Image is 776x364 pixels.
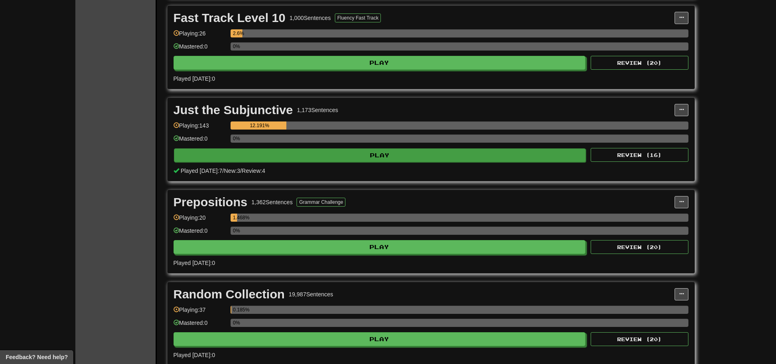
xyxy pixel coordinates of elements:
div: Prepositions [174,196,248,208]
div: Random Collection [174,288,285,300]
div: Playing: 143 [174,121,226,135]
button: Review (16) [591,148,688,162]
button: Review (20) [591,332,688,346]
div: Playing: 37 [174,306,226,319]
button: Play [174,56,586,70]
button: Play [174,240,586,254]
div: 1,173 Sentences [297,106,338,114]
div: 2.6% [233,29,242,38]
button: Play [174,332,586,346]
div: Mastered: 0 [174,135,226,148]
div: 12.191% [233,121,286,130]
div: Mastered: 0 [174,42,226,56]
div: 1,362 Sentences [251,198,292,206]
div: 1.468% [233,214,237,222]
div: Mastered: 0 [174,319,226,332]
button: Review (20) [591,240,688,254]
div: Playing: 26 [174,29,226,43]
span: Played [DATE]: 0 [174,352,215,358]
div: Fast Track Level 10 [174,12,286,24]
span: Played [DATE]: 7 [180,168,222,174]
div: 19,987 Sentences [289,290,333,298]
span: Open feedback widget [6,353,68,361]
button: Fluency Fast Track [335,13,381,22]
div: Mastered: 0 [174,227,226,240]
span: Played [DATE]: 0 [174,260,215,266]
div: Playing: 20 [174,214,226,227]
button: Review (20) [591,56,688,70]
span: Review: 4 [242,168,265,174]
div: Just the Subjunctive [174,104,293,116]
span: Played [DATE]: 0 [174,75,215,82]
span: / [222,168,224,174]
button: Play [174,148,586,162]
button: Grammar Challenge [297,198,345,207]
div: 1,000 Sentences [290,14,331,22]
span: New: 3 [224,168,240,174]
span: / [240,168,242,174]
